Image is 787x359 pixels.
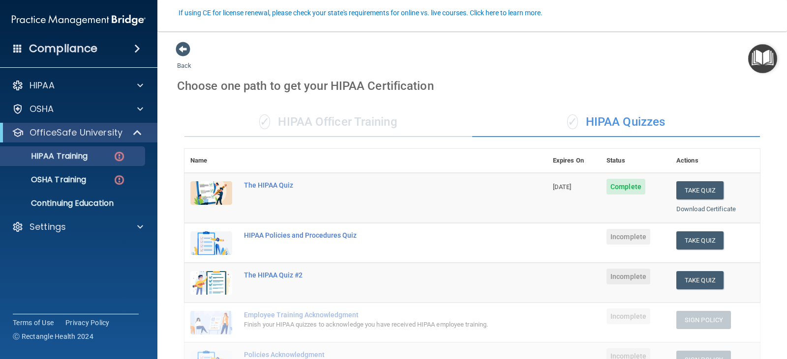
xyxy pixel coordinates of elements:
div: Employee Training Acknowledgment [244,311,498,319]
p: OfficeSafe University [30,127,122,138]
p: Continuing Education [6,198,141,208]
p: HIPAA Training [6,151,88,161]
th: Actions [670,149,760,173]
span: [DATE] [553,183,572,191]
th: Expires On [547,149,601,173]
a: OfficeSafe University [12,127,143,138]
div: The HIPAA Quiz #2 [244,271,498,279]
a: Back [177,50,191,69]
img: danger-circle.6113f641.png [113,174,125,186]
img: danger-circle.6113f641.png [113,150,125,163]
a: Privacy Policy [65,318,110,328]
span: ✓ [259,114,270,129]
img: PMB logo [12,10,146,30]
p: OSHA Training [6,175,86,185]
button: Take Quiz [676,271,724,289]
div: Choose one path to get your HIPAA Certification [177,72,767,100]
th: Name [184,149,238,173]
span: Incomplete [606,308,650,324]
span: Complete [606,179,645,194]
button: Take Quiz [676,181,724,199]
div: HIPAA Officer Training [184,108,472,137]
div: Finish your HIPAA quizzes to acknowledge you have received HIPAA employee training. [244,319,498,331]
div: HIPAA Policies and Procedures Quiz [244,231,498,239]
p: HIPAA [30,80,55,91]
div: If using CE for license renewal, please check your state's requirements for online vs. live cours... [179,9,543,16]
button: Open Resource Center [748,44,777,73]
span: Incomplete [606,269,650,284]
a: Download Certificate [676,205,736,213]
span: ✓ [567,114,578,129]
p: Settings [30,221,66,233]
a: Settings [12,221,143,233]
div: HIPAA Quizzes [472,108,760,137]
button: Sign Policy [676,311,731,329]
a: OSHA [12,103,143,115]
a: HIPAA [12,80,143,91]
button: Take Quiz [676,231,724,249]
span: Ⓒ Rectangle Health 2024 [13,331,93,341]
button: If using CE for license renewal, please check your state's requirements for online vs. live cours... [177,8,544,18]
p: OSHA [30,103,54,115]
div: Policies Acknowledgment [244,351,498,359]
div: The HIPAA Quiz [244,181,498,189]
th: Status [601,149,670,173]
h4: Compliance [29,42,97,55]
span: Incomplete [606,229,650,245]
a: Terms of Use [13,318,54,328]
